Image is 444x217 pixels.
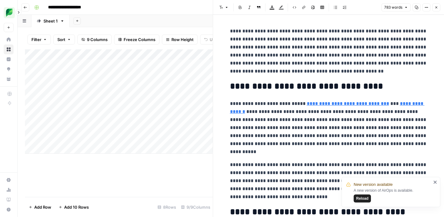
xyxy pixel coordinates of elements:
[124,36,155,43] span: Freeze Columns
[77,35,112,44] button: 9 Columns
[200,35,224,44] button: Undo
[4,5,14,20] button: Workspace: SproutSocial
[356,196,368,201] span: Reload
[4,7,15,18] img: SproutSocial Logo
[433,180,438,185] button: close
[31,15,70,27] a: Sheet 1
[381,3,411,11] button: 783 words
[55,202,92,212] button: Add 10 Rows
[31,36,41,43] span: Filter
[25,202,55,212] button: Add Row
[43,18,58,24] div: Sheet 1
[4,205,14,215] button: Help + Support
[171,36,194,43] span: Row Height
[210,36,220,43] span: Undo
[4,54,14,64] a: Insights
[57,36,65,43] span: Sort
[4,195,14,205] a: Learning Hub
[4,44,14,54] a: Browse
[354,188,431,202] div: A new version of AirOps is available.
[384,5,402,10] span: 783 words
[64,204,89,210] span: Add 10 Rows
[4,74,14,84] a: Your Data
[27,35,51,44] button: Filter
[4,175,14,185] a: Settings
[4,35,14,44] a: Home
[354,194,371,202] button: Reload
[114,35,159,44] button: Freeze Columns
[179,202,213,212] div: 9/9 Columns
[34,204,51,210] span: Add Row
[4,64,14,74] a: Opportunities
[155,202,179,212] div: 8 Rows
[354,182,393,188] span: New version available
[4,185,14,195] a: Usage
[53,35,75,44] button: Sort
[87,36,108,43] span: 9 Columns
[162,35,198,44] button: Row Height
